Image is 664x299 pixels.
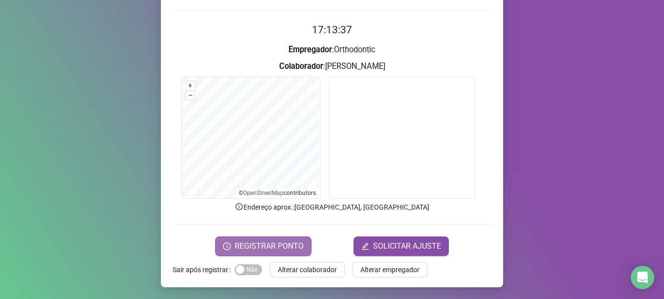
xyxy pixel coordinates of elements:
div: Open Intercom Messenger [631,266,654,289]
span: REGISTRAR PONTO [235,240,304,252]
span: info-circle [235,202,243,211]
strong: Empregador [288,45,332,54]
span: Alterar colaborador [278,264,337,275]
span: edit [361,242,369,250]
a: OpenStreetMap [243,190,284,196]
label: Sair após registrar [173,262,235,278]
button: + [186,81,195,90]
span: Alterar empregador [360,264,420,275]
span: clock-circle [223,242,231,250]
p: Endereço aprox. : [GEOGRAPHIC_DATA], [GEOGRAPHIC_DATA] [173,202,491,213]
time: 17:13:37 [312,24,352,36]
strong: Colaborador [279,62,323,71]
h3: : Orthodontic [173,43,491,56]
button: REGISTRAR PONTO [215,236,311,256]
li: © contributors. [239,190,317,196]
button: editSOLICITAR AJUSTE [354,236,449,256]
button: Alterar empregador [353,262,427,278]
h3: : [PERSON_NAME] [173,60,491,73]
button: Alterar colaborador [270,262,345,278]
button: – [186,91,195,100]
span: SOLICITAR AJUSTE [373,240,441,252]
